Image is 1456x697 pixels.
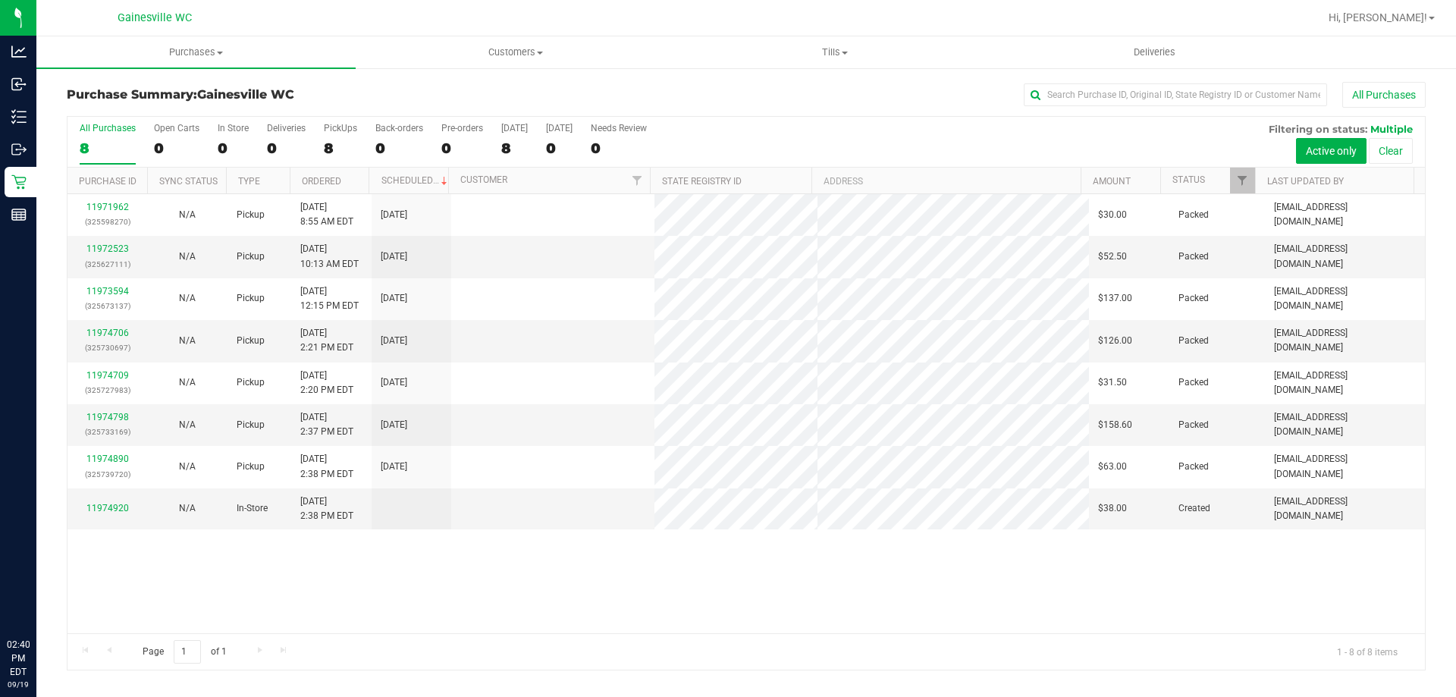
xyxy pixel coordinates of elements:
[1329,11,1427,24] span: Hi, [PERSON_NAME]!
[179,335,196,346] span: Not Applicable
[77,257,138,272] p: (325627111)
[591,140,647,157] div: 0
[1098,375,1127,390] span: $31.50
[7,638,30,679] p: 02:40 PM EDT
[179,293,196,303] span: Not Applicable
[179,501,196,516] button: N/A
[179,250,196,264] button: N/A
[381,175,450,186] a: Scheduled
[381,460,407,474] span: [DATE]
[460,174,507,185] a: Customer
[77,383,138,397] p: (325727983)
[179,291,196,306] button: N/A
[67,88,519,102] h3: Purchase Summary:
[300,242,359,271] span: [DATE] 10:13 AM EDT
[86,243,129,254] a: 11972523
[811,168,1081,194] th: Address
[1296,138,1367,164] button: Active only
[267,123,306,133] div: Deliveries
[356,46,674,59] span: Customers
[324,123,357,133] div: PickUps
[179,460,196,474] button: N/A
[501,140,528,157] div: 8
[381,250,407,264] span: [DATE]
[302,176,341,187] a: Ordered
[546,140,573,157] div: 0
[381,291,407,306] span: [DATE]
[1274,452,1416,481] span: [EMAIL_ADDRESS][DOMAIN_NAME]
[237,291,265,306] span: Pickup
[11,207,27,222] inline-svg: Reports
[1342,82,1426,108] button: All Purchases
[381,375,407,390] span: [DATE]
[79,176,136,187] a: Purchase ID
[546,123,573,133] div: [DATE]
[1274,326,1416,355] span: [EMAIL_ADDRESS][DOMAIN_NAME]
[179,419,196,430] span: Not Applicable
[218,123,249,133] div: In Store
[300,452,353,481] span: [DATE] 2:38 PM EDT
[300,284,359,313] span: [DATE] 12:15 PM EDT
[80,140,136,157] div: 8
[1098,334,1132,348] span: $126.00
[36,46,356,59] span: Purchases
[237,334,265,348] span: Pickup
[300,326,353,355] span: [DATE] 2:21 PM EDT
[11,77,27,92] inline-svg: Inbound
[1267,176,1344,187] a: Last Updated By
[1178,460,1209,474] span: Packed
[995,36,1314,68] a: Deliveries
[80,123,136,133] div: All Purchases
[675,36,994,68] a: Tills
[1098,291,1132,306] span: $137.00
[1113,46,1196,59] span: Deliveries
[1172,174,1205,185] a: Status
[381,334,407,348] span: [DATE]
[237,460,265,474] span: Pickup
[625,168,650,193] a: Filter
[591,123,647,133] div: Needs Review
[237,250,265,264] span: Pickup
[1230,168,1255,193] a: Filter
[1098,250,1127,264] span: $52.50
[77,467,138,482] p: (325739720)
[300,200,353,229] span: [DATE] 8:55 AM EDT
[179,418,196,432] button: N/A
[179,208,196,222] button: N/A
[1178,375,1209,390] span: Packed
[676,46,993,59] span: Tills
[36,36,356,68] a: Purchases
[375,140,423,157] div: 0
[1274,200,1416,229] span: [EMAIL_ADDRESS][DOMAIN_NAME]
[1178,418,1209,432] span: Packed
[86,202,129,212] a: 11971962
[375,123,423,133] div: Back-orders
[77,425,138,439] p: (325733169)
[1024,83,1327,106] input: Search Purchase ID, Original ID, State Registry ID or Customer Name...
[15,576,61,621] iframe: Resource center
[179,334,196,348] button: N/A
[237,418,265,432] span: Pickup
[662,176,742,187] a: State Registry ID
[1178,208,1209,222] span: Packed
[86,328,129,338] a: 11974706
[77,341,138,355] p: (325730697)
[1178,501,1210,516] span: Created
[179,209,196,220] span: Not Applicable
[7,679,30,690] p: 09/19
[1274,410,1416,439] span: [EMAIL_ADDRESS][DOMAIN_NAME]
[118,11,192,24] span: Gainesville WC
[218,140,249,157] div: 0
[154,140,199,157] div: 0
[1098,418,1132,432] span: $158.60
[238,176,260,187] a: Type
[381,208,407,222] span: [DATE]
[1178,334,1209,348] span: Packed
[1274,369,1416,397] span: [EMAIL_ADDRESS][DOMAIN_NAME]
[1178,250,1209,264] span: Packed
[300,369,353,397] span: [DATE] 2:20 PM EDT
[86,412,129,422] a: 11974798
[77,299,138,313] p: (325673137)
[1093,176,1131,187] a: Amount
[1098,208,1127,222] span: $30.00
